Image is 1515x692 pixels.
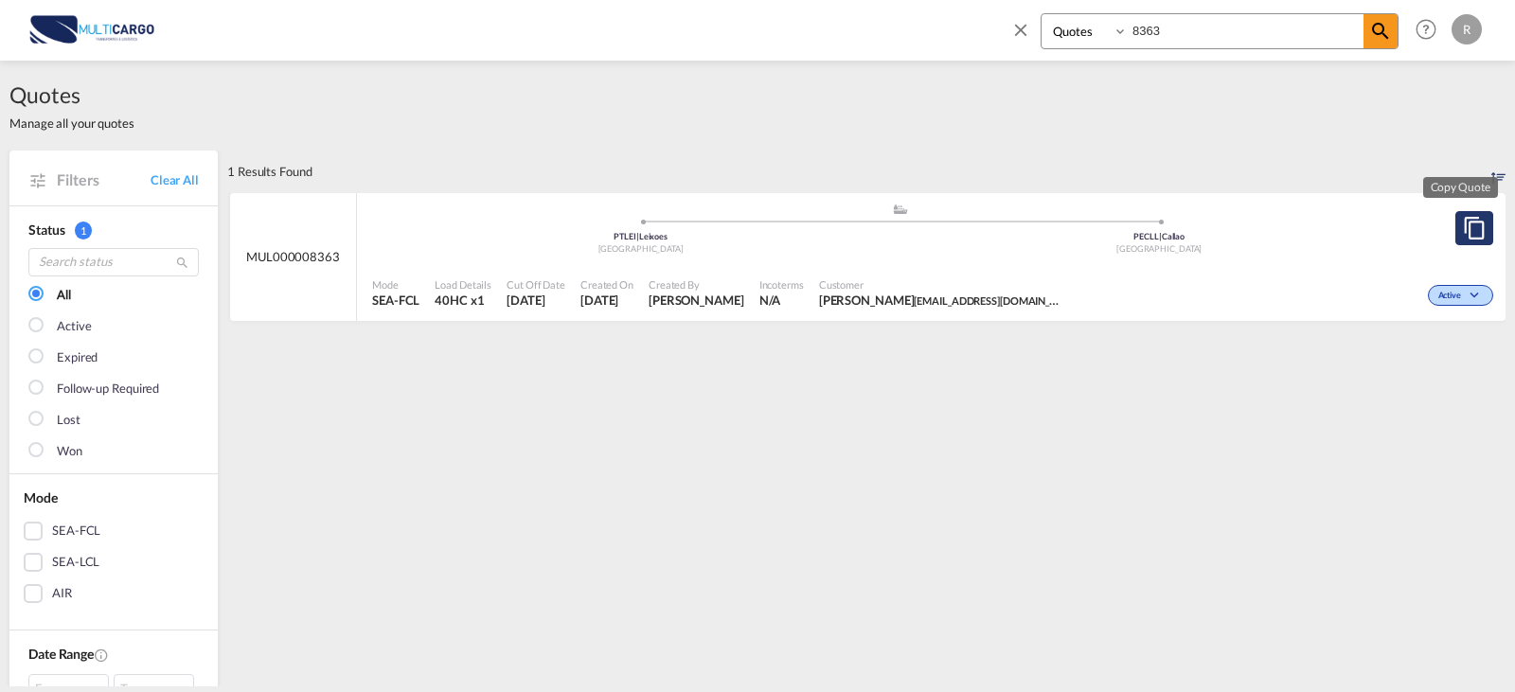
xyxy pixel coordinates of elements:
[614,231,668,241] span: PTLEI Leixoes
[372,277,419,292] span: Mode
[57,348,98,367] div: Expired
[24,489,58,506] span: Mode
[57,411,80,430] div: Lost
[1128,14,1363,47] input: Enter Quotation Number
[1133,231,1185,241] span: PECLL Callao
[507,292,565,309] span: 9 Sep 2025
[889,204,912,214] md-icon: assets/icons/custom/ship-fill.svg
[230,193,1506,322] div: MUL000008363 assets/icons/custom/ship-fill.svgassets/icons/custom/roll-o-plane.svgOriginLeixoes P...
[28,646,94,662] span: Date Range
[435,292,491,309] span: 40HC x 1
[1466,291,1488,301] md-icon: icon-chevron-down
[52,584,72,603] div: AIR
[1116,243,1202,254] span: [GEOGRAPHIC_DATA]
[94,648,109,663] md-icon: Created On
[1010,13,1041,59] span: icon-close
[151,171,199,188] a: Clear All
[759,277,804,292] span: Incoterms
[24,553,204,572] md-checkbox: SEA-LCL
[759,292,781,309] div: N/A
[28,222,64,238] span: Status
[914,293,1081,308] span: [EMAIL_ADDRESS][DOMAIN_NAME]
[246,248,340,265] span: MUL000008363
[1159,231,1162,241] span: |
[28,9,156,51] img: 82db67801a5411eeacfdbd8acfa81e61.png
[57,380,159,399] div: Follow-up Required
[636,231,639,241] span: |
[1363,14,1398,48] span: icon-magnify
[1010,19,1031,40] md-icon: icon-close
[57,169,151,190] span: Filters
[75,222,92,240] span: 1
[57,317,91,336] div: Active
[1452,14,1482,44] div: R
[9,80,134,110] span: Quotes
[1455,211,1493,245] button: Copy Quote
[598,243,684,254] span: [GEOGRAPHIC_DATA]
[28,248,199,276] input: Search status
[227,151,312,192] div: 1 Results Found
[24,522,204,541] md-checkbox: SEA-FCL
[9,115,134,132] span: Manage all your quotes
[52,522,100,541] div: SEA-FCL
[1369,20,1392,43] md-icon: icon-magnify
[507,277,565,292] span: Cut Off Date
[57,442,82,461] div: Won
[175,256,189,270] md-icon: icon-magnify
[1438,290,1466,303] span: Active
[819,277,1065,292] span: Customer
[1410,13,1452,47] div: Help
[57,286,71,305] div: All
[24,584,204,603] md-checkbox: AIR
[1463,217,1486,240] md-icon: assets/icons/custom/copyQuote.svg
[1423,177,1498,198] md-tooltip: Copy Quote
[372,292,419,309] span: SEA-FCL
[1428,285,1493,306] div: Change Status Here
[28,221,199,240] div: Status 1
[580,292,633,309] span: 9 Sep 2025
[1491,151,1506,192] div: Sort by: Created On
[819,292,1065,309] span: Indira Quiroz iquiroz@wisecargousa.com
[580,277,633,292] span: Created On
[649,277,744,292] span: Created By
[52,553,99,572] div: SEA-LCL
[1410,13,1442,45] span: Help
[435,277,491,292] span: Load Details
[649,292,744,309] span: Ricardo Santos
